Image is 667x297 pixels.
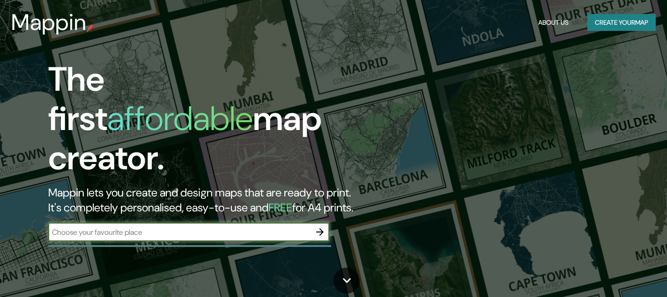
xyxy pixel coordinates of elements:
button: Create yourmap [587,14,656,31]
h3: Mappin [11,9,87,36]
h5: FREE [268,200,292,215]
h1: affordable [107,97,253,140]
h1: The first map creator. [48,60,382,185]
button: About Us [534,14,572,31]
h2: Mappin lets you create and design maps that are ready to print. It's completely personalised, eas... [48,185,382,215]
img: mappin-pin [87,24,94,32]
input: Choose your favourite place [48,227,311,238]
